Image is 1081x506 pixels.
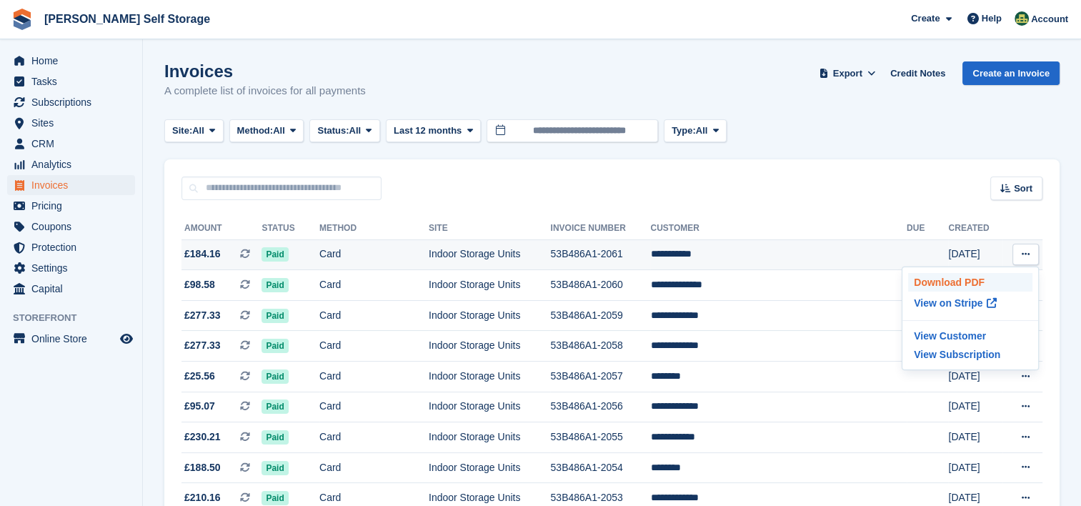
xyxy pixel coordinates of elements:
td: Indoor Storage Units [429,422,551,453]
span: Coupons [31,217,117,237]
td: [DATE] [948,452,1002,483]
span: Paid [261,278,288,292]
a: [PERSON_NAME] Self Storage [39,7,216,31]
span: Paid [261,400,288,414]
td: [DATE] [948,392,1002,422]
a: menu [7,175,135,195]
td: Card [319,452,429,483]
td: Indoor Storage Units [429,239,551,270]
h1: Invoices [164,61,366,81]
button: Export [816,61,879,85]
span: Tasks [31,71,117,91]
span: All [273,124,285,138]
td: Indoor Storage Units [429,270,551,301]
span: Paid [261,461,288,475]
span: Capital [31,279,117,299]
td: Card [319,392,429,422]
button: Last 12 months [386,119,481,143]
th: Invoice Number [550,217,650,240]
td: [DATE] [948,362,1002,392]
span: Pricing [31,196,117,216]
th: Created [948,217,1002,240]
span: Account [1031,12,1068,26]
a: Create an Invoice [962,61,1060,85]
td: 53B486A1-2059 [550,300,650,331]
button: Site: All [164,119,224,143]
span: £230.21 [184,430,221,445]
a: menu [7,279,135,299]
th: Status [261,217,319,240]
td: [DATE] [948,239,1002,270]
button: Status: All [309,119,379,143]
span: Paid [261,247,288,262]
span: £188.50 [184,460,221,475]
span: All [192,124,204,138]
span: Storefront [13,311,142,325]
span: Status: [317,124,349,138]
span: Sort [1014,182,1032,196]
th: Due [907,217,949,240]
span: Invoices [31,175,117,195]
a: menu [7,113,135,133]
td: Indoor Storage Units [429,331,551,362]
a: Credit Notes [885,61,951,85]
span: Paid [261,430,288,445]
span: Paid [261,491,288,505]
th: Method [319,217,429,240]
span: £184.16 [184,247,221,262]
span: Export [833,66,862,81]
span: Subscriptions [31,92,117,112]
p: View on Stripe [908,292,1032,314]
td: Indoor Storage Units [429,362,551,392]
a: View Customer [908,327,1032,345]
td: 53B486A1-2054 [550,452,650,483]
td: Card [319,270,429,301]
span: Create [911,11,940,26]
span: £277.33 [184,308,221,323]
td: 53B486A1-2056 [550,392,650,422]
img: Julie Williams [1015,11,1029,26]
th: Amount [181,217,261,240]
a: menu [7,51,135,71]
span: Method: [237,124,274,138]
a: menu [7,196,135,216]
a: menu [7,71,135,91]
td: Card [319,300,429,331]
th: Customer [650,217,906,240]
span: Paid [261,369,288,384]
span: £95.07 [184,399,215,414]
td: Indoor Storage Units [429,452,551,483]
a: Preview store [118,330,135,347]
span: Protection [31,237,117,257]
td: Card [319,422,429,453]
a: menu [7,217,135,237]
span: £25.56 [184,369,215,384]
span: £277.33 [184,338,221,353]
span: Help [982,11,1002,26]
span: All [696,124,708,138]
a: View Subscription [908,345,1032,364]
td: [DATE] [948,422,1002,453]
button: Method: All [229,119,304,143]
td: 53B486A1-2057 [550,362,650,392]
td: Indoor Storage Units [429,300,551,331]
span: Analytics [31,154,117,174]
a: menu [7,258,135,278]
img: stora-icon-8386f47178a22dfd0bd8f6a31ec36ba5ce8667c1dd55bd0f319d3a0aa187defe.svg [11,9,33,30]
td: 53B486A1-2055 [550,422,650,453]
button: Type: All [664,119,727,143]
span: CRM [31,134,117,154]
span: Paid [261,339,288,353]
a: menu [7,92,135,112]
span: Sites [31,113,117,133]
td: Card [319,239,429,270]
span: £210.16 [184,490,221,505]
td: Card [319,331,429,362]
a: menu [7,134,135,154]
p: Download PDF [908,273,1032,292]
a: menu [7,237,135,257]
td: Card [319,362,429,392]
th: Site [429,217,551,240]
